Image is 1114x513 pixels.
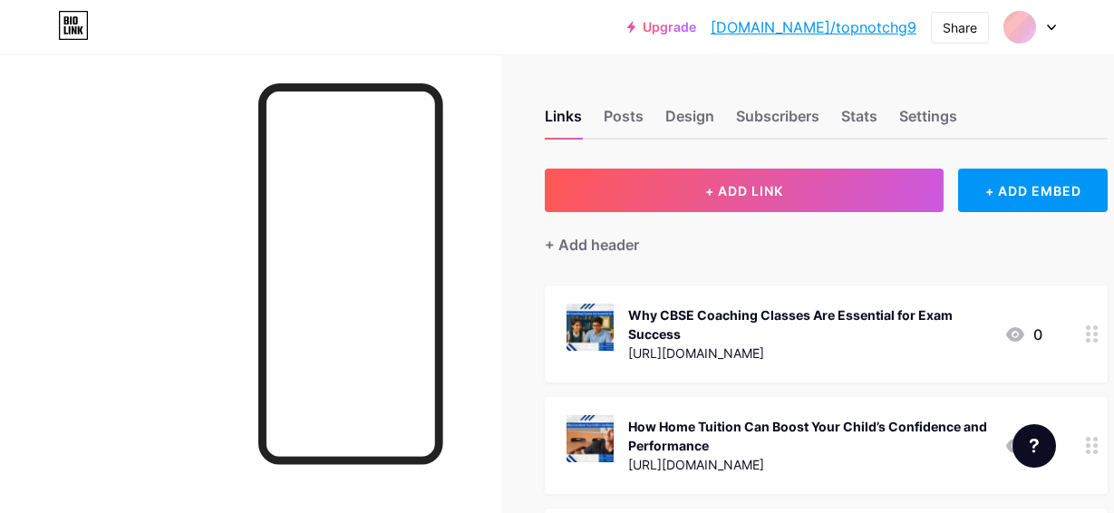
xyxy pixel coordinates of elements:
[899,105,957,138] div: Settings
[604,105,644,138] div: Posts
[1004,324,1042,345] div: 0
[841,105,877,138] div: Stats
[628,305,990,344] div: Why CBSE Coaching Classes Are Essential for Exam Success
[545,234,639,256] div: + Add header
[567,304,614,351] img: Why CBSE Coaching Classes Are Essential for Exam Success
[545,169,944,212] button: + ADD LINK
[711,16,916,38] a: [DOMAIN_NAME]/topnotchg9
[627,20,696,34] a: Upgrade
[665,105,714,138] div: Design
[628,455,990,474] div: [URL][DOMAIN_NAME]
[628,344,990,363] div: [URL][DOMAIN_NAME]
[943,18,977,37] div: Share
[705,183,783,198] span: + ADD LINK
[628,417,990,455] div: How Home Tuition Can Boost Your Child’s Confidence and Performance
[567,415,614,462] img: How Home Tuition Can Boost Your Child’s Confidence and Performance
[736,105,819,138] div: Subscribers
[545,105,582,138] div: Links
[958,169,1108,212] div: + ADD EMBED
